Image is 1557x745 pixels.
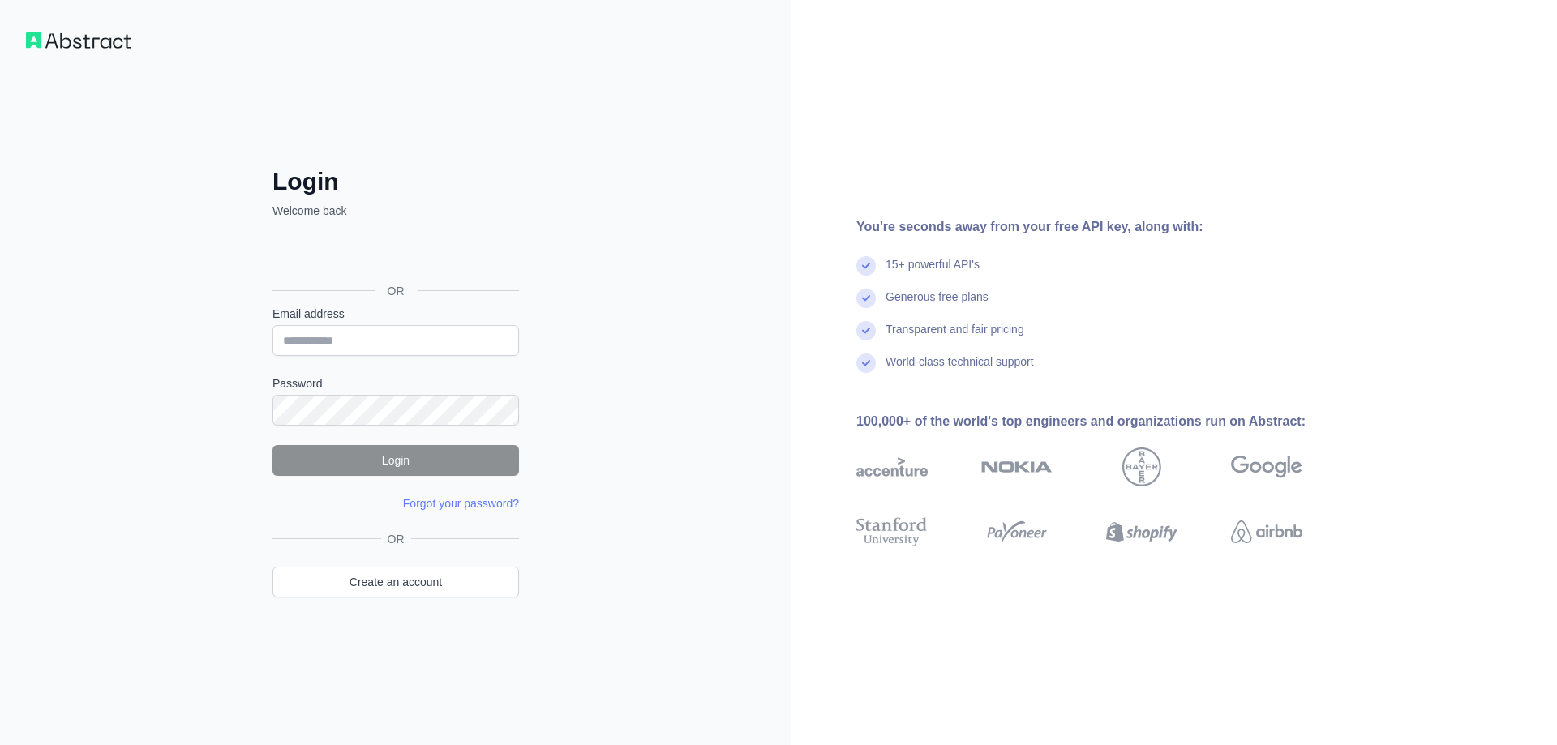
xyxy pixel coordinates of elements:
[886,289,989,321] div: Generous free plans
[272,445,519,476] button: Login
[381,531,411,547] span: OR
[272,375,519,392] label: Password
[403,497,519,510] a: Forgot your password?
[856,256,876,276] img: check mark
[26,32,131,49] img: Workflow
[886,321,1024,353] div: Transparent and fair pricing
[264,237,524,272] iframe: Sign in with Google Button
[272,203,519,219] p: Welcome back
[1231,514,1302,550] img: airbnb
[981,514,1053,550] img: payoneer
[272,167,519,196] h2: Login
[856,321,876,340] img: check mark
[1122,447,1161,486] img: bayer
[886,353,1034,386] div: World-class technical support
[856,447,928,486] img: accenture
[1231,447,1302,486] img: google
[375,283,418,299] span: OR
[856,289,876,308] img: check mark
[272,567,519,597] a: Create an account
[886,256,980,289] div: 15+ powerful API's
[981,447,1053,486] img: nokia
[856,514,928,550] img: stanford university
[856,353,876,373] img: check mark
[856,412,1354,431] div: 100,000+ of the world's top engineers and organizations run on Abstract:
[272,306,519,322] label: Email address
[1106,514,1177,550] img: shopify
[856,217,1354,237] div: You're seconds away from your free API key, along with:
